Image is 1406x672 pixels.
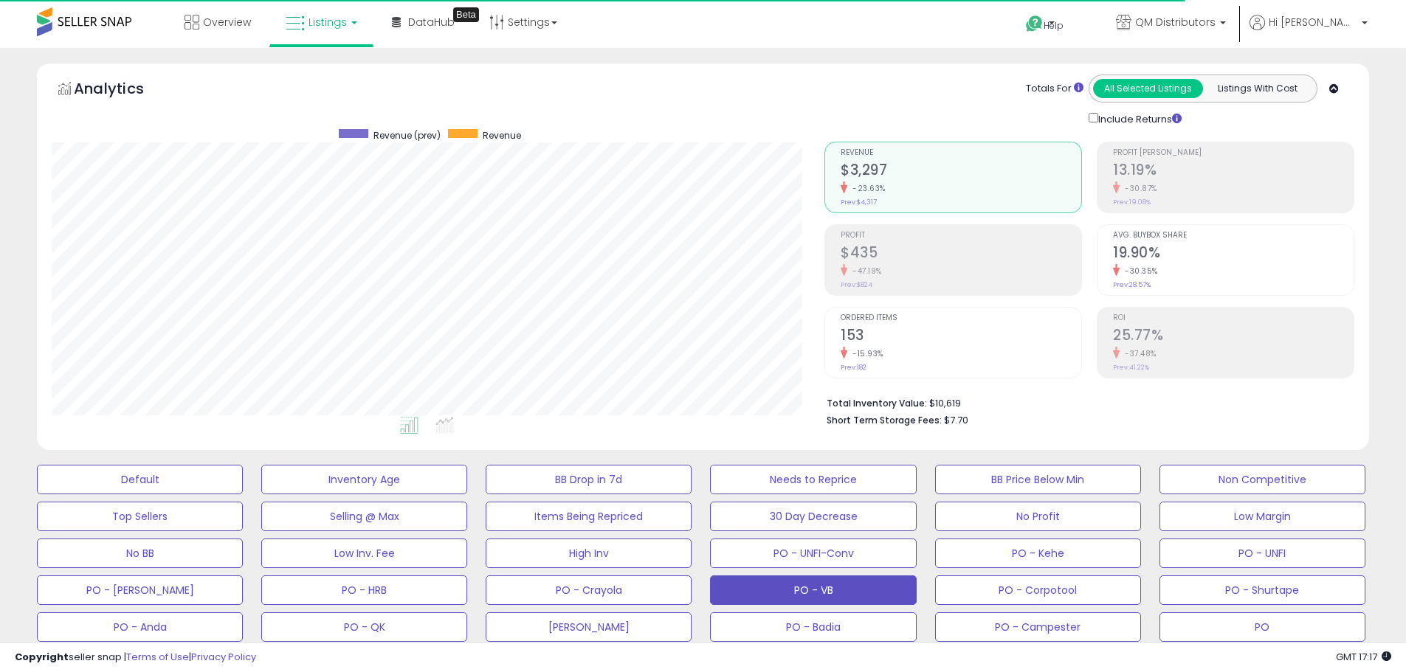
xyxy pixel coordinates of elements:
[1113,162,1354,181] h2: 13.19%
[37,612,243,642] button: PO - Anda
[847,266,882,277] small: -47.19%
[847,348,883,359] small: -15.93%
[261,465,467,494] button: Inventory Age
[1120,183,1157,194] small: -30.87%
[309,15,347,30] span: Listings
[37,502,243,531] button: Top Sellers
[453,7,479,22] div: Tooltip anchor
[1113,327,1354,347] h2: 25.77%
[1113,149,1354,157] span: Profit [PERSON_NAME]
[841,314,1081,322] span: Ordered Items
[847,183,886,194] small: -23.63%
[1159,612,1365,642] button: PO
[486,538,692,568] button: High Inv
[710,502,916,531] button: 30 Day Decrease
[1159,575,1365,605] button: PO - Shurtape
[1336,650,1391,664] span: 2025-08-12 17:17 GMT
[1250,15,1368,48] a: Hi [PERSON_NAME]
[710,465,916,494] button: Needs to Reprice
[1113,314,1354,322] span: ROI
[261,612,467,642] button: PO - QK
[1269,15,1357,30] span: Hi [PERSON_NAME]
[1026,82,1083,96] div: Totals For
[841,149,1081,157] span: Revenue
[841,327,1081,347] h2: 153
[935,612,1141,642] button: PO - Campester
[1113,198,1151,207] small: Prev: 19.08%
[37,465,243,494] button: Default
[935,575,1141,605] button: PO - Corpotool
[1113,280,1151,289] small: Prev: 28.57%
[935,465,1141,494] button: BB Price Below Min
[191,650,256,664] a: Privacy Policy
[1113,244,1354,264] h2: 19.90%
[486,465,692,494] button: BB Drop in 7d
[1135,15,1216,30] span: QM Distributors
[841,232,1081,240] span: Profit
[944,413,968,427] span: $7.70
[841,198,877,207] small: Prev: $4,317
[1113,363,1149,372] small: Prev: 41.22%
[1044,19,1064,32] span: Help
[1120,348,1157,359] small: -37.48%
[15,650,69,664] strong: Copyright
[261,502,467,531] button: Selling @ Max
[408,15,455,30] span: DataHub
[203,15,251,30] span: Overview
[486,575,692,605] button: PO - Crayola
[126,650,189,664] a: Terms of Use
[827,414,942,426] b: Short Term Storage Fees:
[37,538,243,568] button: No BB
[261,538,467,568] button: Low Inv. Fee
[37,575,243,605] button: PO - [PERSON_NAME]
[1159,465,1365,494] button: Non Competitive
[1120,266,1158,277] small: -30.35%
[261,575,467,605] button: PO - HRB
[841,280,872,289] small: Prev: $824
[841,363,866,372] small: Prev: 182
[483,129,521,142] span: Revenue
[15,651,256,665] div: seller snap | |
[1025,15,1044,33] i: Get Help
[827,393,1343,411] li: $10,619
[841,162,1081,181] h2: $3,297
[710,612,916,642] button: PO - Badia
[827,397,927,409] b: Total Inventory Value:
[486,502,692,531] button: Items Being Repriced
[1202,79,1312,98] button: Listings With Cost
[841,244,1081,264] h2: $435
[710,538,916,568] button: PO - UNFI-Conv
[74,78,173,103] h5: Analytics
[1159,502,1365,531] button: Low Margin
[1078,110,1199,127] div: Include Returns
[373,129,441,142] span: Revenue (prev)
[935,538,1141,568] button: PO - Kehe
[710,575,916,605] button: PO - VB
[1113,232,1354,240] span: Avg. Buybox Share
[1093,79,1203,98] button: All Selected Listings
[935,502,1141,531] button: No Profit
[1014,4,1092,48] a: Help
[1159,538,1365,568] button: PO - UNFI
[486,612,692,642] button: [PERSON_NAME]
